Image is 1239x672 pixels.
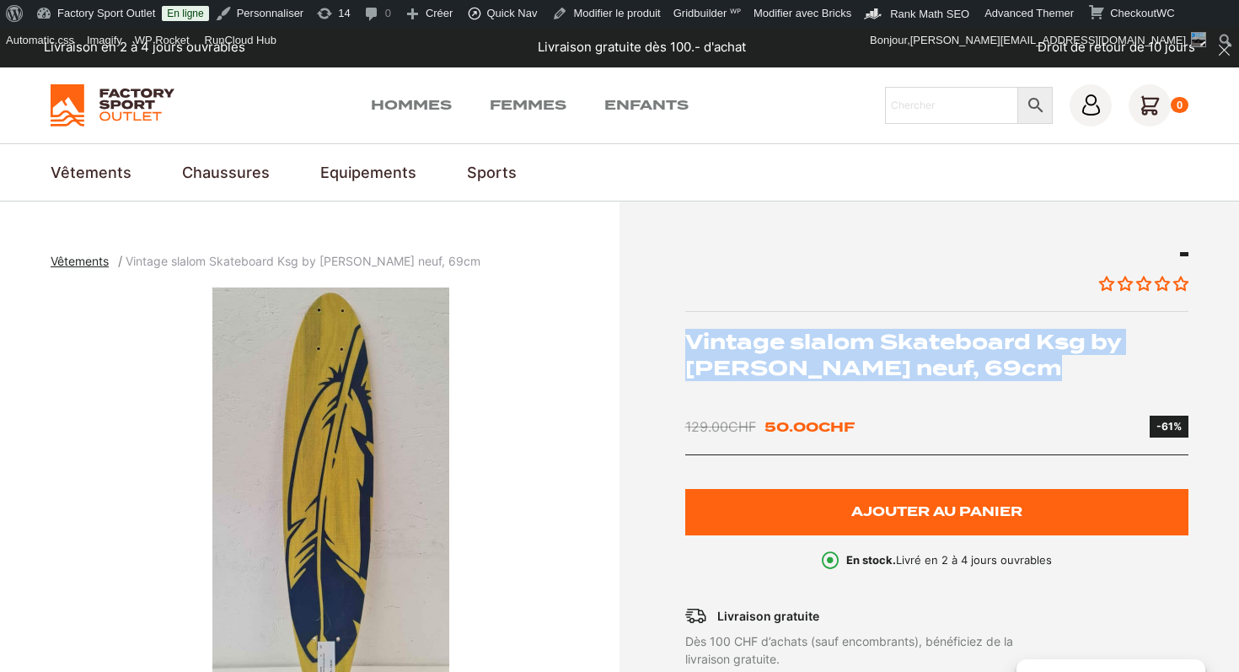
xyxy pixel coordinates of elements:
[126,254,480,268] span: Vintage slalom Skateboard Ksg by [PERSON_NAME] neuf, 69cm
[467,161,517,184] a: Sports
[685,329,1189,381] h1: Vintage slalom Skateboard Ksg by [PERSON_NAME] neuf, 69cm
[490,95,566,116] a: Femmes
[371,95,452,116] a: Hommes
[685,632,1088,668] p: Dès 100 CHF d’achats (sauf encombrants), bénéficiez de la livraison gratuite.
[717,607,819,625] p: Livraison gratuite
[764,419,855,435] bdi: 50.00
[885,87,1018,124] input: Chercher
[1171,97,1188,114] div: 0
[851,505,1022,519] span: Ajouter au panier
[51,254,118,268] a: Vêtements
[604,95,689,116] a: Enfants
[685,489,1189,535] button: Ajouter au panier
[1156,419,1182,434] div: -61%
[51,161,131,184] a: Vêtements
[196,27,285,54] div: RunCloud Hub
[818,419,855,435] span: CHF
[910,34,1186,46] span: [PERSON_NAME][EMAIL_ADDRESS][DOMAIN_NAME]
[129,27,196,54] a: WP Rocket
[51,254,109,268] span: Vêtements
[890,8,969,20] span: Rank Math SEO
[162,6,208,21] a: En ligne
[846,553,896,567] b: En stock.
[846,552,1052,569] p: Livré en 2 à 4 jours ouvrables
[538,38,746,57] p: Livraison gratuite dès 100.- d'achat
[81,27,129,54] a: Imagify
[320,161,416,184] a: Equipements
[51,84,174,126] img: Factory Sport Outlet
[182,161,270,184] a: Chaussures
[864,27,1213,54] a: Bonjour,
[685,418,756,435] bdi: 129.00
[51,252,480,271] nav: breadcrumbs
[728,418,756,435] span: CHF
